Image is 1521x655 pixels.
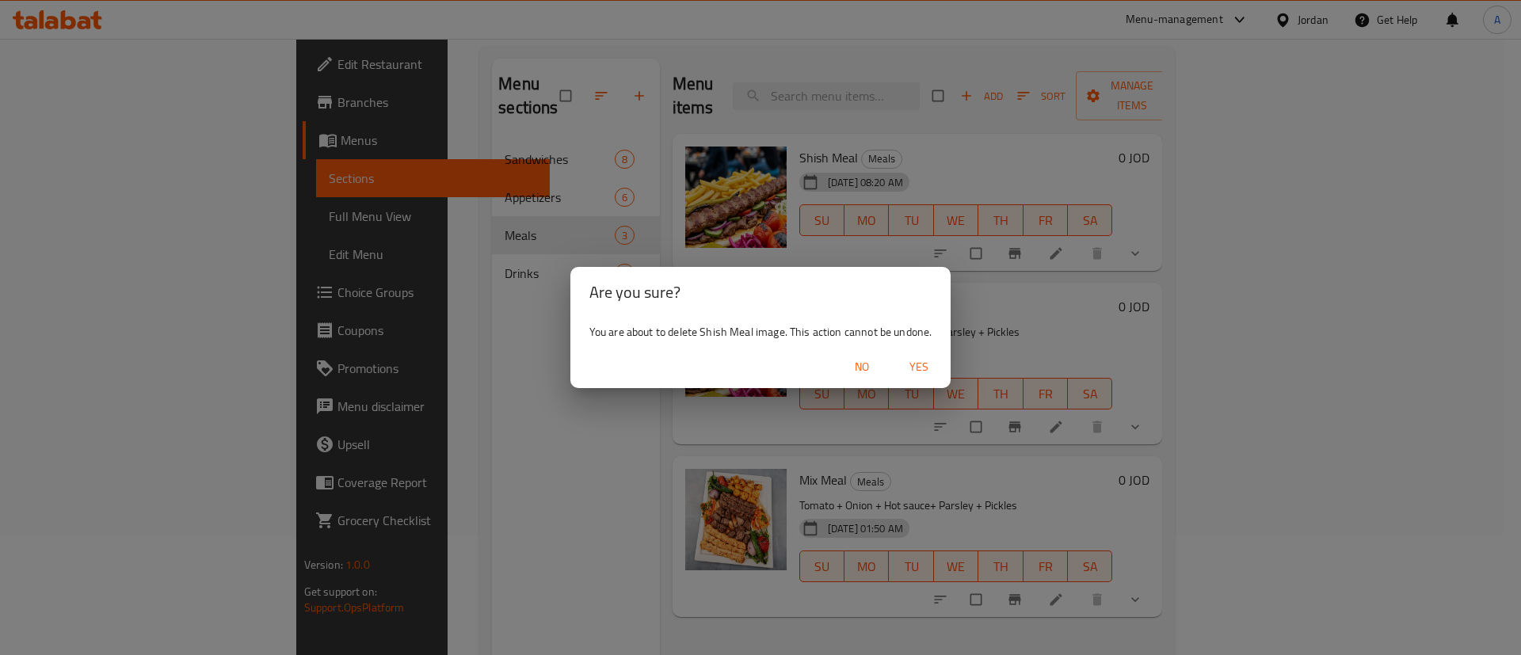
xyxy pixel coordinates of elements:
span: No [843,357,881,377]
h2: Are you sure? [589,280,932,305]
div: You are about to delete Shish Meal image. This action cannot be undone. [570,318,951,346]
button: Yes [894,352,944,382]
span: Yes [900,357,938,377]
button: No [837,352,887,382]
